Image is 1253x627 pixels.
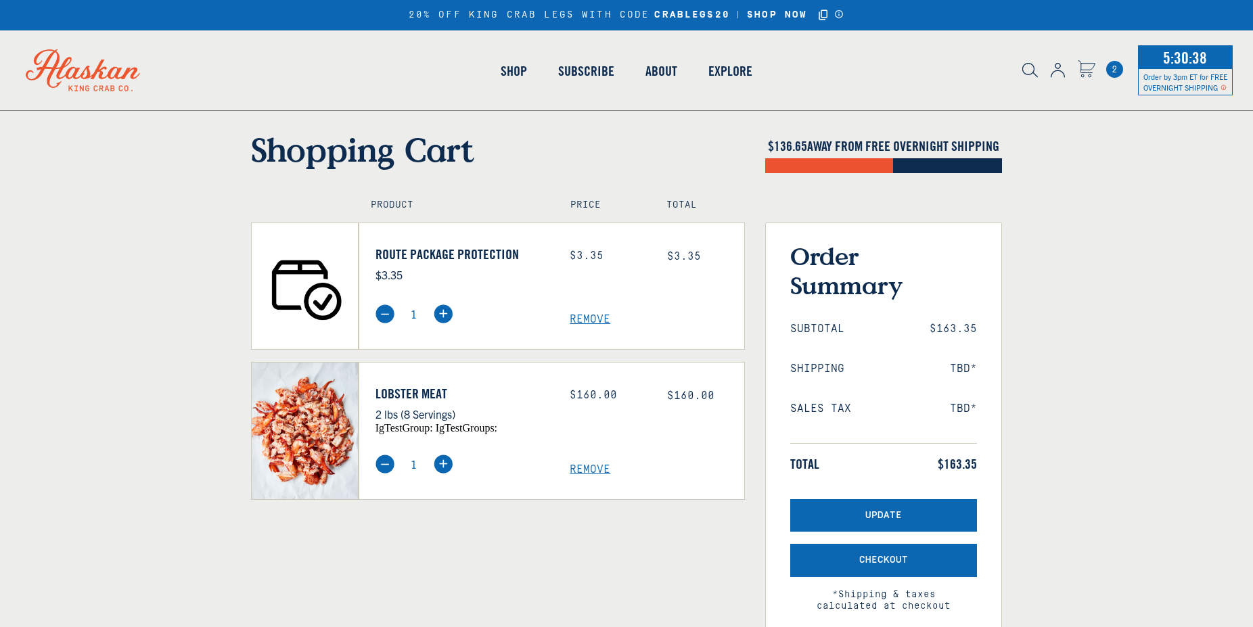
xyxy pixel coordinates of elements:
a: Cart [1078,60,1095,80]
div: $160.00 [570,389,647,402]
span: Subtotal [790,323,844,335]
img: account [1051,63,1065,78]
img: Alaskan King Crab Co. logo [7,30,159,110]
span: $3.35 [667,250,701,262]
button: Update [790,499,977,532]
img: plus [434,455,453,473]
a: Lobster Meat [375,386,550,402]
a: Subscribe [543,32,630,110]
img: minus [375,455,394,473]
span: Shipping Notice Icon [1221,83,1227,92]
span: $163.35 [938,456,977,472]
img: search [1022,63,1038,78]
a: Shop [485,32,543,110]
span: 2 [1106,61,1123,78]
span: Shipping [790,363,844,375]
a: Remove [570,463,744,476]
strong: SHOP NOW [747,9,807,20]
a: Remove [570,313,744,326]
span: Order by 3pm ET for FREE OVERNIGHT SHIPPING [1143,72,1227,92]
span: igTestGroup: [375,422,433,434]
h1: Shopping Cart [251,130,745,169]
a: SHOP NOW [742,9,812,21]
span: Checkout [859,555,908,566]
img: minus [375,304,394,323]
span: *Shipping & taxes calculated at checkout [790,577,977,612]
div: $3.35 [570,250,647,262]
span: Total [790,456,819,472]
h4: $ AWAY FROM FREE OVERNIGHT SHIPPING [765,138,1002,154]
span: Sales Tax [790,402,851,415]
div: 20% OFF KING CRAB LEGS WITH CODE | [409,7,844,23]
h4: Price [570,200,637,211]
span: $160.00 [667,390,714,402]
h4: Product [371,200,542,211]
span: $163.35 [930,323,977,335]
span: igTestGroups: [436,422,497,434]
a: Explore [693,32,768,110]
a: Announcement Bar Modal [834,9,844,19]
a: About [630,32,693,110]
img: Lobster Meat - 2 lbs (8 Servings) [252,363,358,499]
span: Update [865,510,902,521]
p: 2 lbs (8 Servings) [375,405,550,423]
a: Cart [1106,61,1123,78]
p: $3.35 [375,266,550,283]
img: plus [434,304,453,323]
h3: Order Summary [790,241,977,300]
span: 136.65 [774,137,807,154]
img: Route Package Protection - $3.35 [252,223,358,349]
h4: Total [666,200,733,211]
strong: CRABLEGS20 [654,9,729,21]
span: 5:30:38 [1160,44,1210,71]
button: Checkout [790,544,977,577]
a: Route Package Protection [375,246,550,262]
